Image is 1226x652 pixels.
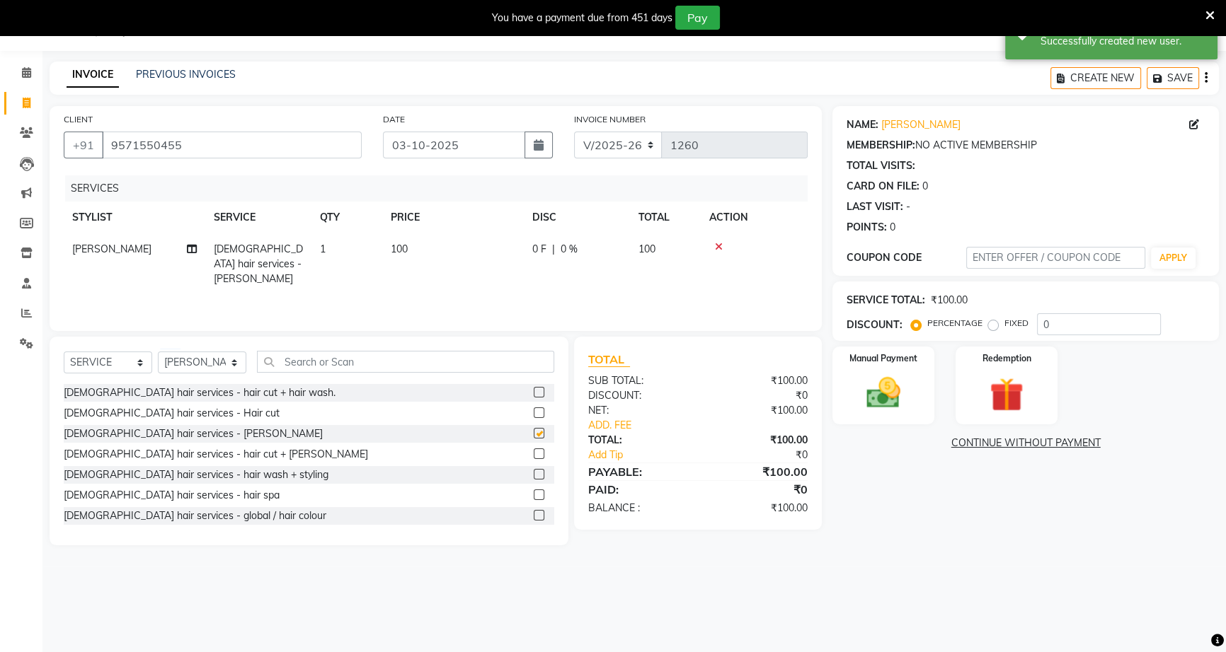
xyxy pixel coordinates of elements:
div: ₹100.00 [931,293,968,308]
div: TOTAL: [578,433,698,448]
label: Redemption [982,352,1031,365]
img: _gift.svg [979,373,1034,416]
label: CLIENT [64,113,93,126]
th: SERVICE [205,202,311,233]
div: [DEMOGRAPHIC_DATA] hair services - hair spa [64,488,280,503]
span: | [552,242,555,257]
div: Successfully created new user. [1041,34,1207,49]
th: QTY [311,202,382,233]
a: PREVIOUS INVOICES [136,68,236,81]
span: 100 [391,243,408,255]
div: [DEMOGRAPHIC_DATA] hair services - [PERSON_NAME] [64,426,323,441]
th: PRICE [382,202,524,233]
div: ₹100.00 [698,373,818,388]
button: APPLY [1151,248,1196,269]
label: FIXED [1004,317,1029,330]
div: NET: [578,403,698,418]
span: 0 F [532,242,546,257]
a: Add Tip [578,448,718,462]
div: 0 [922,179,928,194]
div: NO ACTIVE MEMBERSHIP [847,138,1205,153]
a: CONTINUE WITHOUT PAYMENT [835,436,1216,450]
input: ENTER OFFER / COUPON CODE [966,247,1145,269]
div: BALANCE : [578,501,698,516]
span: 100 [638,243,655,255]
label: DATE [383,113,405,126]
div: [DEMOGRAPHIC_DATA] hair services - hair wash + styling [64,467,328,482]
div: NAME: [847,117,878,132]
div: SERVICE TOTAL: [847,293,925,308]
div: POINTS: [847,220,887,235]
button: CREATE NEW [1050,67,1141,89]
label: Manual Payment [849,352,917,365]
label: PERCENTAGE [927,317,982,330]
div: ₹100.00 [698,403,818,418]
span: [PERSON_NAME] [72,243,151,255]
div: DISCOUNT: [847,318,903,332]
div: TOTAL VISITS: [847,158,915,173]
div: ₹0 [698,388,818,403]
div: PAID: [578,481,698,498]
a: ADD. FEE [578,418,819,433]
span: [DEMOGRAPHIC_DATA] hair services - [PERSON_NAME] [214,243,303,285]
div: [DEMOGRAPHIC_DATA] hair services - global / hair colour [64,508,326,523]
img: _cash.svg [856,373,911,412]
div: SUB TOTAL: [578,373,698,388]
label: INVOICE NUMBER [574,113,646,126]
div: You have a payment due from 451 days [492,11,672,25]
div: 0 [890,220,895,235]
div: ₹0 [718,448,818,462]
div: [DEMOGRAPHIC_DATA] hair services - hair cut + [PERSON_NAME] [64,447,368,462]
div: PAYABLE: [578,463,698,480]
button: +91 [64,132,103,158]
div: ₹0 [698,481,818,498]
div: LAST VISIT: [847,199,903,214]
input: SEARCH BY NAME/MOBILE/EMAIL/CODE [102,132,362,158]
div: [DEMOGRAPHIC_DATA] hair services - hair cut + hair wash. [64,385,336,400]
div: DISCOUNT: [578,388,698,403]
div: ₹100.00 [698,433,818,448]
div: [DEMOGRAPHIC_DATA] hair services - Hair cut [64,406,280,421]
button: Pay [675,6,720,30]
a: [PERSON_NAME] [881,117,961,132]
div: - [906,199,910,214]
span: TOTAL [588,352,630,367]
div: COUPON CODE [847,250,966,265]
div: MEMBERSHIP: [847,138,915,153]
th: ACTION [701,202,808,233]
a: INVOICE [67,62,119,88]
div: ₹100.00 [698,501,818,516]
div: SERVICES [65,175,818,202]
th: STYLIST [64,202,205,233]
input: Search or Scan [257,351,554,373]
th: TOTAL [630,202,701,233]
span: 0 % [561,242,578,257]
span: 1 [320,243,326,255]
div: ₹100.00 [698,463,818,480]
th: DISC [524,202,630,233]
button: SAVE [1147,67,1199,89]
div: CARD ON FILE: [847,179,919,194]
